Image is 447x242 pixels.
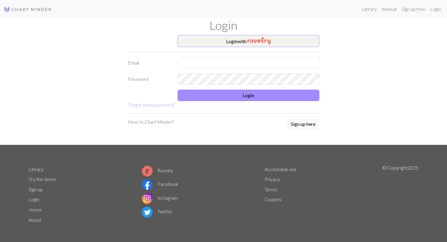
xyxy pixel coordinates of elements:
[247,37,271,44] img: Ravelry
[265,176,280,182] a: Privacy
[29,166,43,172] a: Library
[29,186,43,192] a: Sign up
[4,6,52,13] img: Logo
[142,181,178,187] a: Facebook
[142,179,153,190] img: Facebook logo
[142,207,153,218] img: Twitter logo
[178,35,319,47] button: Loginwith
[128,118,174,126] p: New to Chart Minder?
[142,193,153,204] img: Instagram logo
[142,195,178,201] a: Instagram
[379,3,399,15] a: Manual
[399,3,428,15] a: Sign up free
[360,3,379,15] a: Library
[265,166,296,172] a: Acceptable use
[29,207,42,212] a: Home
[428,3,443,15] a: Login
[142,166,153,177] img: Ravelry logo
[29,217,41,223] a: About
[29,176,56,182] a: Try the demo
[124,57,174,68] label: Email
[382,164,418,225] p: © Copyright 2025
[128,102,175,107] a: Forgot your password?
[287,118,319,130] button: Sign up here
[265,186,277,192] a: Terms
[29,196,39,202] a: Login
[265,196,281,202] a: Cookies
[142,167,173,173] a: Ravelry
[142,209,172,214] a: Twitter
[178,90,319,101] button: Login
[25,18,422,33] h1: Login
[124,73,174,85] label: Password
